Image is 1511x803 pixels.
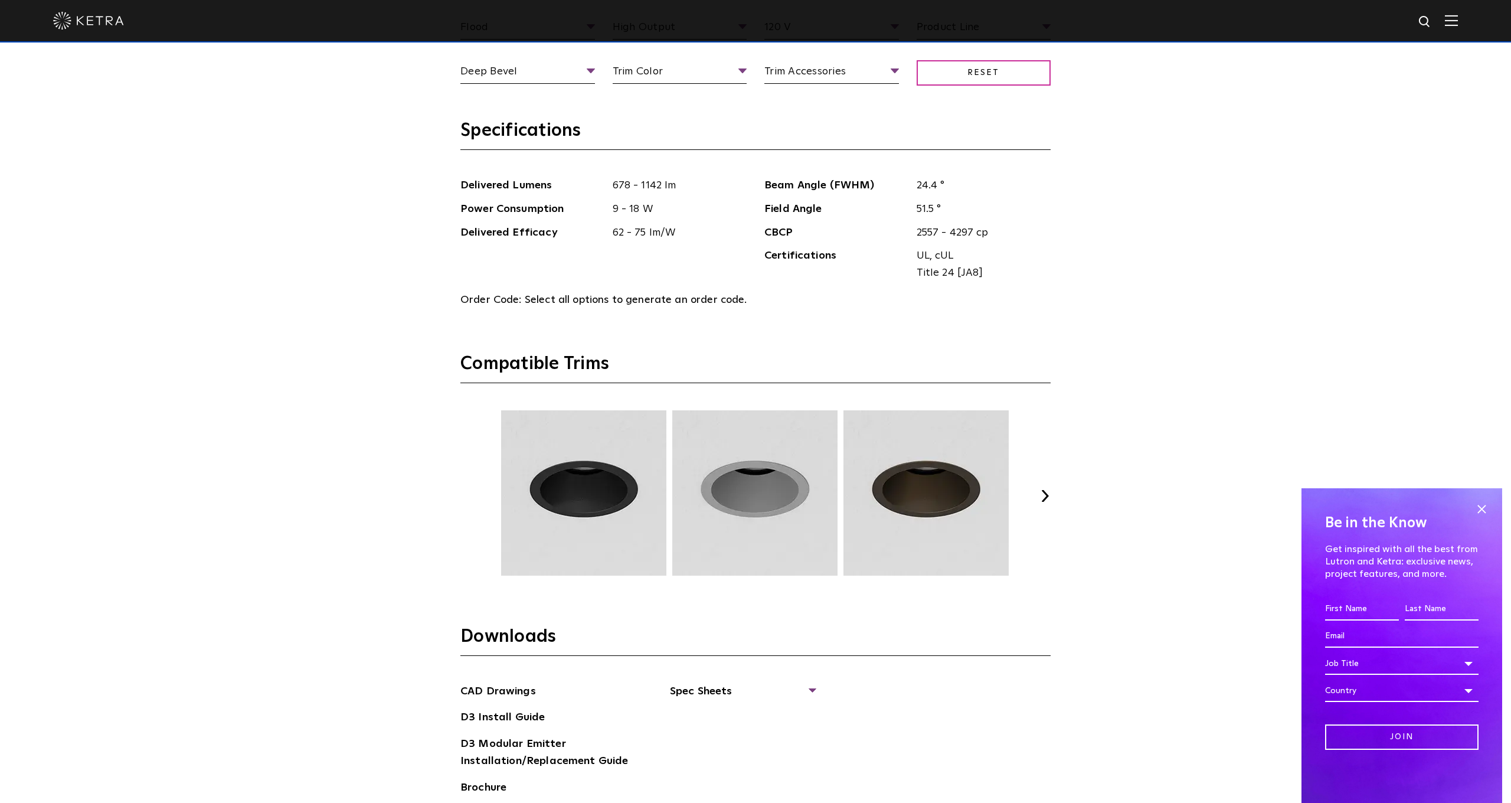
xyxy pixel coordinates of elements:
[671,410,839,576] img: TRM018.webp
[917,247,1042,265] span: UL, cUL
[604,224,747,241] span: 62 - 75 lm/W
[613,63,747,84] span: Trim Color
[764,224,908,241] span: CBCP
[1325,652,1479,675] div: Job Title
[1325,680,1479,702] div: Country
[460,224,604,241] span: Delivered Efficacy
[908,224,1051,241] span: 2557 - 4297 cp
[917,265,1042,282] span: Title 24 [JA8]
[460,352,1051,383] h3: Compatible Trims
[1418,15,1432,30] img: search icon
[1325,625,1479,648] input: Email
[670,683,815,709] span: Spec Sheets
[1325,598,1399,621] input: First Name
[917,60,1051,86] span: Reset
[764,201,908,218] span: Field Angle
[764,247,908,282] span: Certifications
[1325,724,1479,750] input: Join
[908,201,1051,218] span: 51.5 °
[460,119,1051,150] h3: Specifications
[53,12,124,30] img: ketra-logo-2019-white
[460,736,637,772] a: D3 Modular Emitter Installation/Replacement Guide
[1445,15,1458,26] img: Hamburger%20Nav.svg
[460,201,604,218] span: Power Consumption
[604,201,747,218] span: 9 - 18 W
[460,709,545,728] a: D3 Install Guide
[460,683,536,702] a: CAD Drawings
[460,625,1051,656] h3: Downloads
[460,295,522,305] span: Order Code:
[460,779,506,798] a: Brochure
[1325,512,1479,534] h4: Be in the Know
[764,177,908,194] span: Beam Angle (FWHM)
[1039,490,1051,502] button: Next
[908,177,1051,194] span: 24.4 °
[525,295,747,305] span: Select all options to generate an order code.
[842,410,1010,576] img: TRM019.webp
[460,63,595,84] span: Deep Bevel
[604,177,747,194] span: 678 - 1142 lm
[764,63,899,84] span: Trim Accessories
[499,410,668,576] img: TRM017.webp
[1405,598,1479,621] input: Last Name
[1325,543,1479,580] p: Get inspired with all the best from Lutron and Ketra: exclusive news, project features, and more.
[460,177,604,194] span: Delivered Lumens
